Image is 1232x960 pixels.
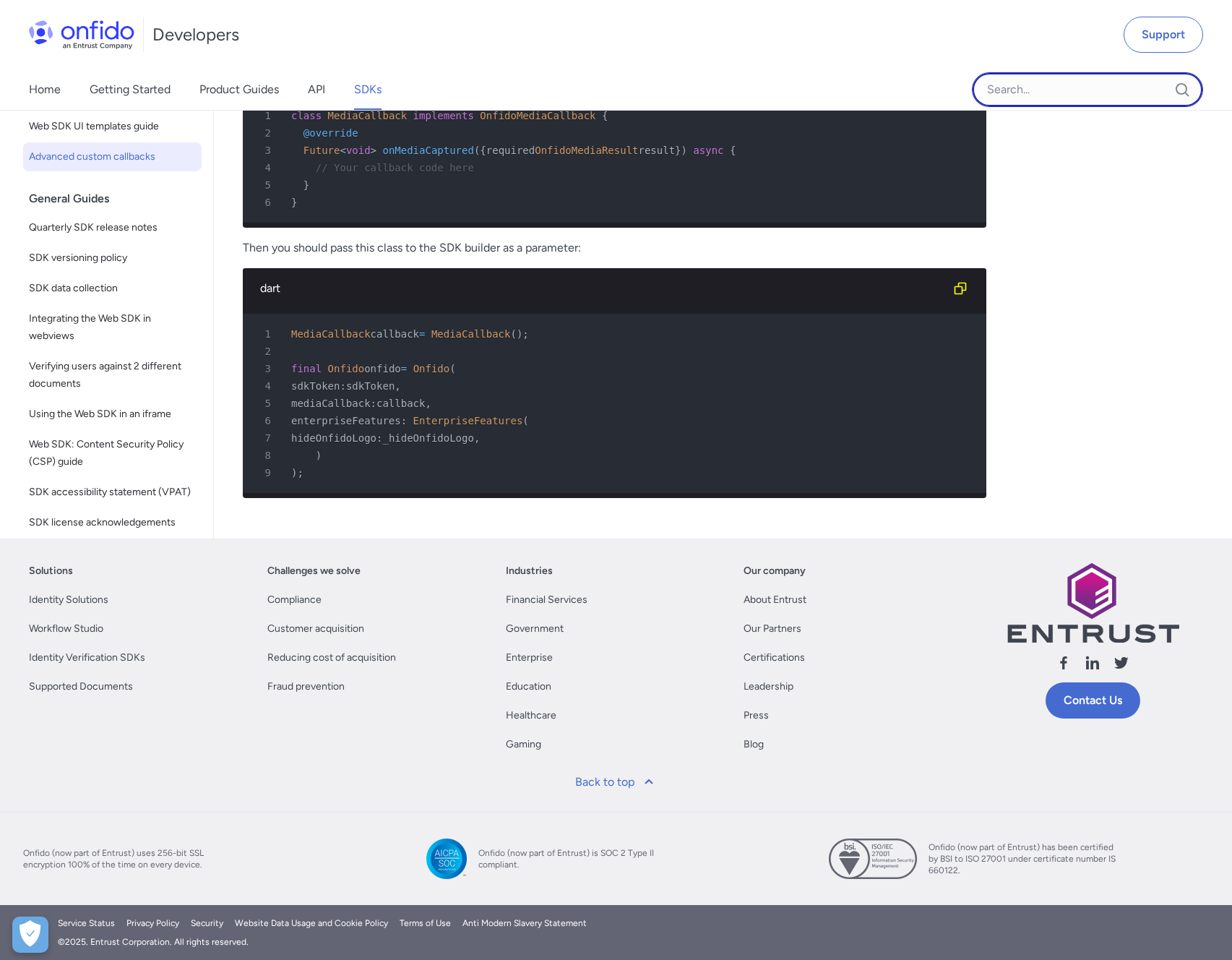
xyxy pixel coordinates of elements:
[291,110,322,121] span: class
[364,363,401,374] span: onfido
[291,328,371,340] span: MediaCallback
[354,69,382,110] a: SDKs
[431,328,511,340] span: MediaCallback
[744,649,805,667] a: Certifications
[249,159,281,176] span: 4
[480,145,486,156] span: {
[744,736,764,753] a: Blog
[340,145,345,156] span: <
[1124,17,1203,53] a: Support
[291,363,322,374] span: final
[972,72,1203,107] input: Onfido search input field
[29,484,196,501] span: SDK accessibility statement (VPAT)
[58,917,115,930] a: Service Status
[426,839,467,879] img: SOC 2 Type II compliant
[474,432,480,444] span: ,
[413,415,523,427] span: EnterpriseFeatures
[480,110,595,121] span: OnfidoMediaCallback
[506,707,556,724] a: Healthcare
[249,377,281,395] span: 4
[29,649,145,667] a: Identity Verification SDKs
[291,432,376,444] span: hideOnfidoLogo
[249,124,281,142] span: 2
[23,352,202,398] a: Verifying users against 2 different documents
[316,450,322,461] span: )
[267,649,396,667] a: Reducing cost of acquisition
[249,412,281,429] span: 6
[29,591,108,609] a: Identity Solutions
[267,562,361,580] a: Challenges we solve
[249,447,281,464] span: 8
[730,145,736,156] span: {
[267,591,322,609] a: Compliance
[23,112,202,141] a: Web SDK UI templates guide
[267,620,364,638] a: Customer acquisition
[29,436,196,471] span: Web SDK: Content Security Policy (CSP) guide
[249,194,281,211] span: 6
[1113,654,1130,677] a: Follow us X (Twitter)
[346,380,395,392] span: sdkToken
[303,179,309,191] span: }
[249,343,281,360] span: 2
[126,917,179,930] a: Privacy Policy
[23,213,202,242] a: Quarterly SDK release notes
[29,69,61,110] a: Home
[23,430,202,476] a: Web SDK: Content Security Policy (CSP) guide
[303,127,358,139] span: @override
[249,142,281,159] span: 3
[1113,654,1130,672] svg: Follow us X (Twitter)
[328,363,365,374] span: Onfido
[29,148,196,166] span: Advanced custom callbacks
[567,765,666,800] a: Back to top
[249,464,281,481] span: 9
[12,917,48,953] div: Cookie Preferences
[23,400,202,429] a: Using the Web SDK in an iframe
[23,478,202,507] a: SDK accessibility statement (VPAT)
[744,591,806,609] a: About Entrust
[316,162,474,173] span: // Your callback code here
[1055,654,1072,672] svg: Follow us facebook
[522,415,528,427] span: (
[291,467,297,479] span: )
[29,184,207,213] div: General Guides
[1084,654,1101,677] a: Follow us linkedin
[249,360,281,377] span: 3
[413,363,450,374] span: Onfido
[29,310,196,345] span: Integrating the Web SDK in webviews
[395,380,400,392] span: ,
[376,398,425,409] span: callback
[291,380,340,392] span: sdkToken
[506,736,541,753] a: Gaming
[328,110,408,121] span: MediaCallback
[474,145,480,156] span: (
[29,358,196,393] span: Verifying users against 2 different documents
[382,145,473,156] span: onMediaCaptured
[829,839,917,879] img: ISO 27001 certified
[506,591,587,609] a: Financial Services
[510,328,516,340] span: (
[23,274,202,303] a: SDK data collection
[401,415,407,427] span: :
[249,429,281,447] span: 7
[29,118,196,135] span: Web SDK UI templates guide
[371,145,376,156] span: >
[506,562,553,580] a: Industries
[744,678,793,695] a: Leadership
[29,514,196,531] span: SDK license acknowledgements
[291,398,371,409] span: mediaCallback
[744,620,801,638] a: Our Partners
[249,107,281,124] span: 1
[1046,682,1140,719] a: Contact Us
[152,23,239,46] h1: Developers
[639,145,676,156] span: result
[29,249,196,267] span: SDK versioning policy
[23,304,202,351] a: Integrating the Web SDK in webviews
[267,678,345,695] a: Fraud prevention
[199,69,279,110] a: Product Guides
[371,328,419,340] span: callback
[675,145,681,156] span: }
[1084,654,1101,672] svg: Follow us linkedin
[517,328,522,340] span: )
[602,110,608,121] span: {
[29,219,196,236] span: Quarterly SDK release notes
